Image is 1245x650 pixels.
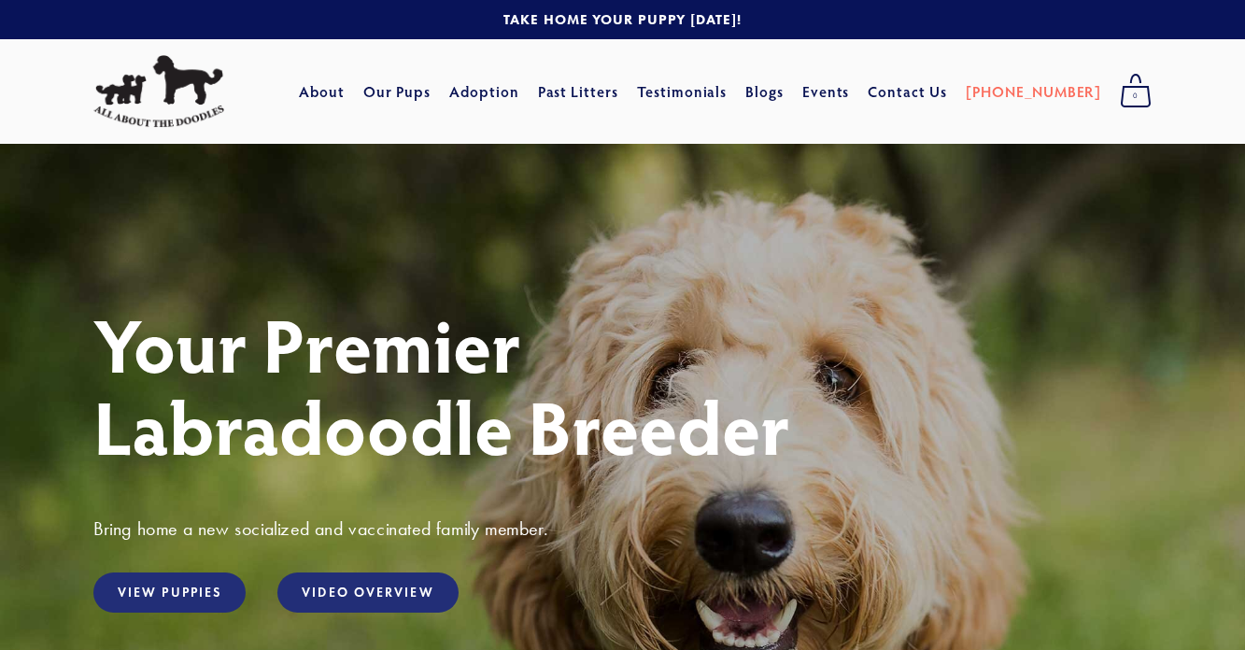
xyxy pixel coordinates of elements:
img: All About The Doodles [93,55,224,128]
a: Blogs [745,75,784,108]
a: Events [802,75,850,108]
a: About [299,75,345,108]
h3: Bring home a new socialized and vaccinated family member. [93,516,1152,541]
a: Past Litters [538,81,619,101]
a: Video Overview [277,572,458,613]
h1: Your Premier Labradoodle Breeder [93,303,1152,467]
a: [PHONE_NUMBER] [966,75,1101,108]
a: 0 items in cart [1111,68,1161,115]
a: Adoption [449,75,519,108]
span: 0 [1120,84,1152,108]
a: View Puppies [93,572,246,613]
a: Contact Us [868,75,947,108]
a: Our Pups [363,75,432,108]
a: Testimonials [637,75,728,108]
